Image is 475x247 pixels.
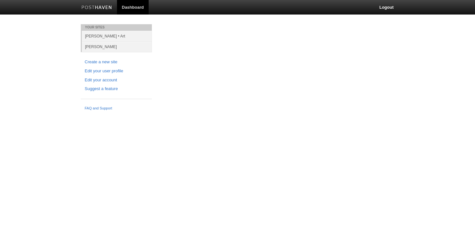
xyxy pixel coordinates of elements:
[85,106,148,111] a: FAQ and Support
[85,59,148,66] a: Create a new site
[82,31,152,41] a: [PERSON_NAME] • Art
[85,77,148,84] a: Edit your account
[81,24,152,31] li: Your Sites
[85,86,148,92] a: Suggest a feature
[81,5,112,10] img: Posthaven-bar
[82,41,152,52] a: [PERSON_NAME]
[85,68,148,75] a: Edit your user profile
